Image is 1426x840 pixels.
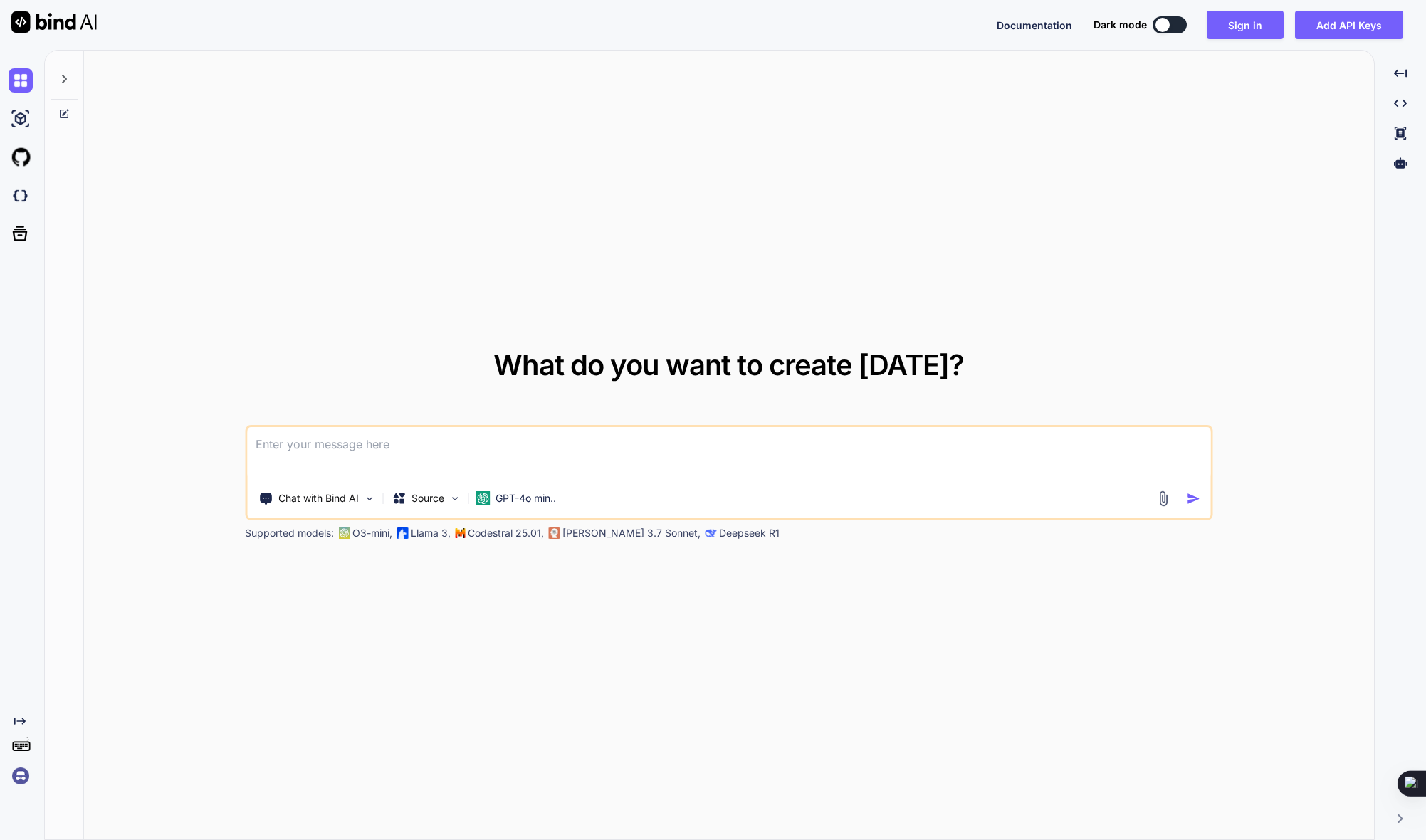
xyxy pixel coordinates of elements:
[1295,11,1403,39] button: Add API Keys
[1207,11,1284,39] button: Sign in
[455,528,465,538] img: Mistral-AI
[705,527,716,539] img: claude
[562,526,701,540] p: [PERSON_NAME] 3.7 Sonnet,
[493,347,964,382] span: What do you want to create [DATE]?
[278,491,359,505] p: Chat with Bind AI
[245,526,334,540] p: Supported models:
[11,11,97,33] img: Bind AI
[9,107,33,131] img: ai-studio
[468,526,544,540] p: Codestral 25.01,
[338,527,350,539] img: GPT-4
[997,18,1072,33] button: Documentation
[397,527,408,539] img: Llama2
[363,493,375,505] img: Pick Tools
[449,493,461,505] img: Pick Models
[411,526,451,540] p: Llama 3,
[9,145,33,169] img: githubLight
[1094,18,1147,32] span: Dark mode
[1185,491,1200,506] img: icon
[411,491,444,505] p: Source
[9,764,33,788] img: signin
[548,527,560,539] img: claude
[9,184,33,208] img: darkCloudIdeIcon
[352,526,392,540] p: O3-mini,
[719,526,780,540] p: Deepseek R1
[997,19,1072,31] span: Documentation
[476,491,490,505] img: GPT-4o mini
[496,491,556,505] p: GPT-4o min..
[1155,490,1171,507] img: attachment
[9,68,33,93] img: chat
